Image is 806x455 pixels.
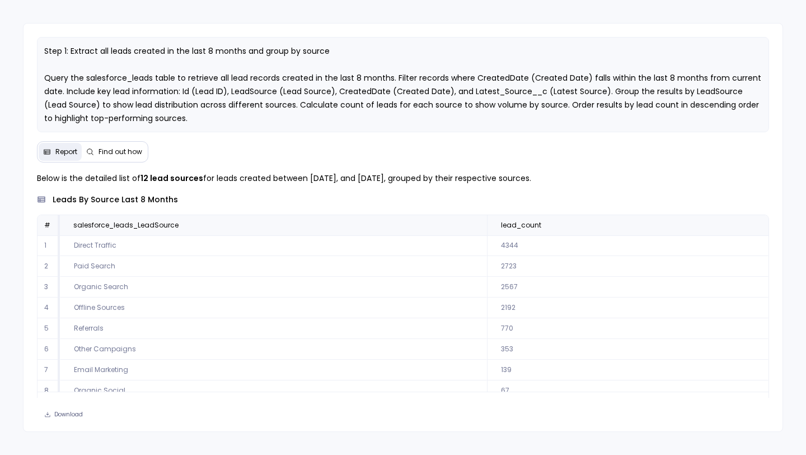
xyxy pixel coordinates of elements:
[60,380,488,401] td: Organic Social
[60,256,488,277] td: Paid Search
[487,277,768,298] td: 2567
[60,235,488,256] td: Direct Traffic
[38,277,60,298] td: 3
[82,143,147,161] button: Find out how
[487,318,768,339] td: 770
[38,235,60,256] td: 1
[55,147,77,156] span: Report
[37,171,770,185] p: Below is the detailed list of for leads created between [DATE], and [DATE], grouped by their resp...
[44,45,763,124] span: Step 1: Extract all leads created in the last 8 months and group by source Query the salesforce_l...
[487,339,768,360] td: 353
[140,173,203,184] strong: 12 lead sources
[60,339,488,360] td: Other Campaigns
[60,318,488,339] td: Referrals
[60,277,488,298] td: Organic Search
[487,235,768,256] td: 4344
[99,147,142,156] span: Find out how
[60,298,488,318] td: Offline Sources
[73,221,179,230] span: salesforce_leads_LeadSource
[60,360,488,380] td: Email Marketing
[39,143,82,161] button: Report
[501,221,541,230] span: lead_count
[487,360,768,380] td: 139
[38,318,60,339] td: 5
[38,298,60,318] td: 4
[38,256,60,277] td: 2
[487,298,768,318] td: 2192
[38,360,60,380] td: 7
[44,220,50,230] span: #
[37,407,90,422] button: Download
[38,339,60,360] td: 6
[487,256,768,277] td: 2723
[714,397,753,406] span: Total Rows:
[60,397,85,406] span: 1-10 of 12
[54,411,83,419] span: Download
[38,380,60,401] td: 8
[53,194,178,206] span: leads by source last 8 months
[753,397,760,406] span: 12
[487,380,768,401] td: 67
